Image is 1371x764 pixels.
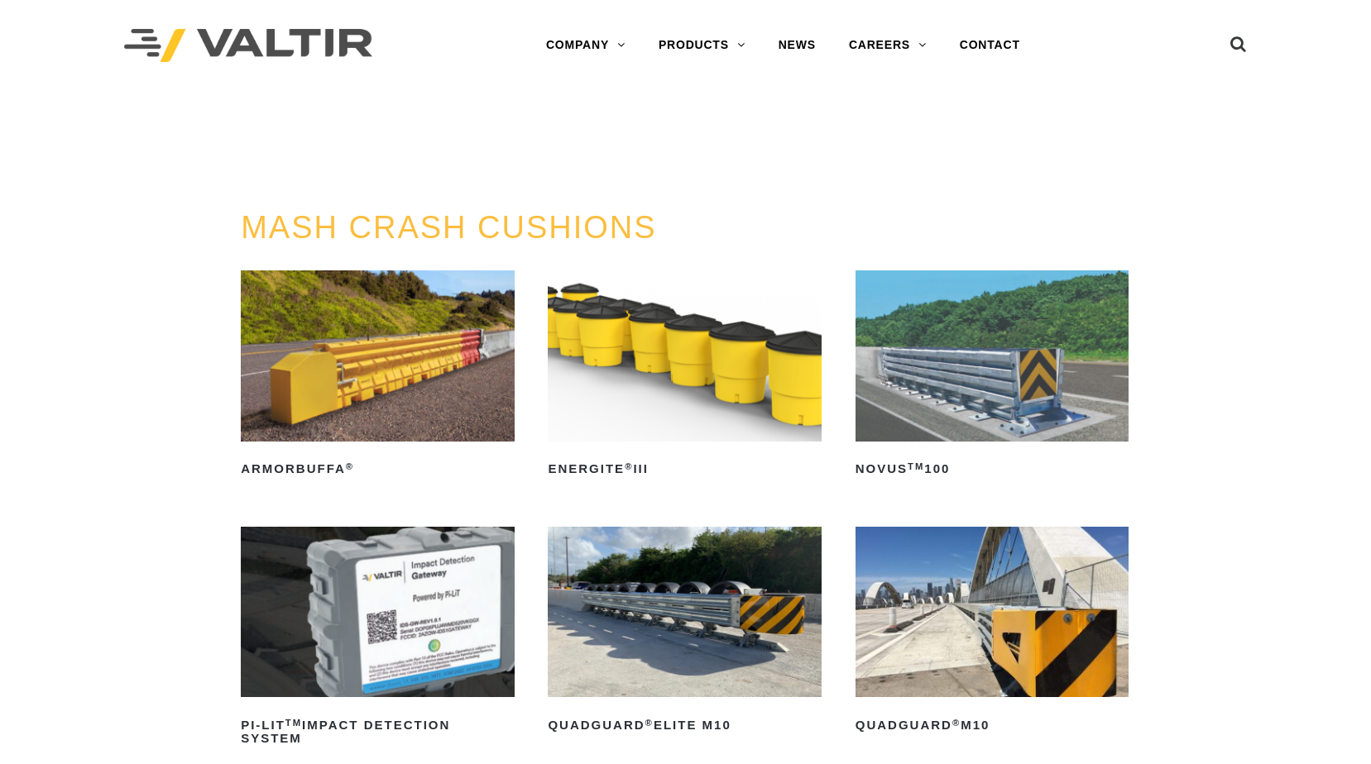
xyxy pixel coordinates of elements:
a: NEWS [762,29,832,62]
a: CAREERS [832,29,943,62]
h2: ENERGITE III [548,456,821,483]
a: QuadGuard®M10 [856,527,1129,738]
sup: TM [908,461,924,471]
sup: ® [346,461,354,471]
a: COMPANY [530,29,642,62]
sup: ® [625,461,633,471]
sup: ® [952,718,961,728]
sup: TM [285,718,302,728]
a: ArmorBuffa® [241,270,514,482]
a: MASH CRASH CUSHIONS [241,210,657,245]
img: Valtir [124,29,372,63]
a: PI-LITTMImpact Detection System [241,527,514,752]
a: PRODUCTS [642,29,762,62]
h2: QuadGuard Elite M10 [548,712,821,738]
a: QuadGuard®Elite M10 [548,527,821,738]
h2: QuadGuard M10 [856,712,1129,738]
h2: ArmorBuffa [241,456,514,483]
a: NOVUSTM100 [856,270,1129,482]
h2: NOVUS 100 [856,456,1129,483]
a: ENERGITE®III [548,270,821,482]
a: CONTACT [943,29,1037,62]
sup: ® [645,718,654,728]
h2: PI-LIT Impact Detection System [241,712,514,752]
